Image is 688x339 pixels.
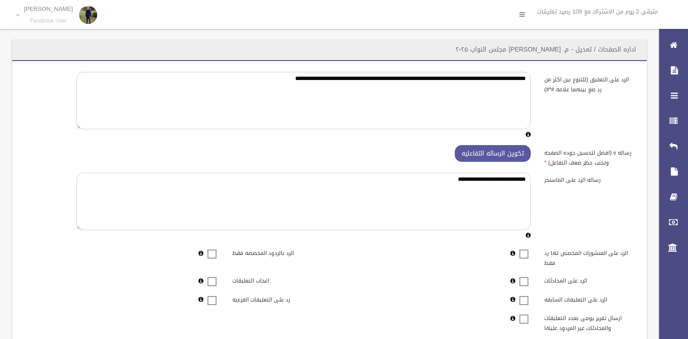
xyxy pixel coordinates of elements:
[537,292,641,305] label: الرد على التعليقات السابقه
[537,311,641,334] label: ارسال تقرير يومى بعدد التعليقات والمحادثات غير المردود عليها
[226,292,330,305] label: رد على التعليقات الفرعيه
[455,145,531,162] button: تكوين الرساله التفاعليه
[537,246,641,268] label: الرد على المنشورات المخصص لها رد فقط
[226,246,330,259] label: الرد بالردود المخصصه فقط
[537,273,641,286] label: الرد على المحادثات
[445,41,647,58] header: اداره الصفحات / تعديل - م. [PERSON_NAME] مجلس النواب ٢٠٢٥
[537,72,641,94] label: الرد على التعليق (للتنوع بين اكثر من رد ضع بينهما علامه #*#)
[24,18,73,24] small: Facebook User
[537,173,641,185] label: رساله الرد على الماسنجر
[226,273,330,286] label: اعجاب التعليقات
[537,145,641,168] label: رساله v (افضل لتحسين جوده الصفحه وتجنب حظر ضعف التفاعل)
[24,5,73,12] p: [PERSON_NAME]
